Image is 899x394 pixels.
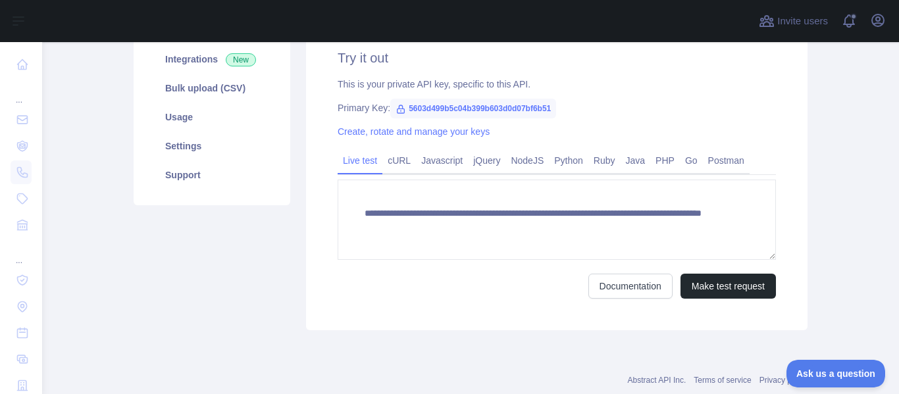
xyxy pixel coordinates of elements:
[681,274,776,299] button: Make test request
[416,150,468,171] a: Javascript
[338,49,776,67] h2: Try it out
[390,99,556,118] span: 5603d499b5c04b399b603d0d07bf6b51
[756,11,831,32] button: Invite users
[11,239,32,266] div: ...
[759,376,808,385] a: Privacy policy
[703,150,750,171] a: Postman
[588,274,673,299] a: Documentation
[149,45,274,74] a: Integrations New
[149,74,274,103] a: Bulk upload (CSV)
[468,150,505,171] a: jQuery
[338,150,382,171] a: Live test
[505,150,549,171] a: NodeJS
[149,160,274,189] a: Support
[650,150,680,171] a: PHP
[226,53,256,66] span: New
[621,150,651,171] a: Java
[149,103,274,132] a: Usage
[777,14,828,29] span: Invite users
[338,126,490,137] a: Create, rotate and manage your keys
[694,376,751,385] a: Terms of service
[680,150,703,171] a: Go
[338,78,776,91] div: This is your private API key, specific to this API.
[786,360,886,387] iframe: Toggle Customer Support
[549,150,588,171] a: Python
[338,101,776,114] div: Primary Key:
[588,150,621,171] a: Ruby
[628,376,686,385] a: Abstract API Inc.
[382,150,416,171] a: cURL
[11,79,32,105] div: ...
[149,132,274,160] a: Settings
